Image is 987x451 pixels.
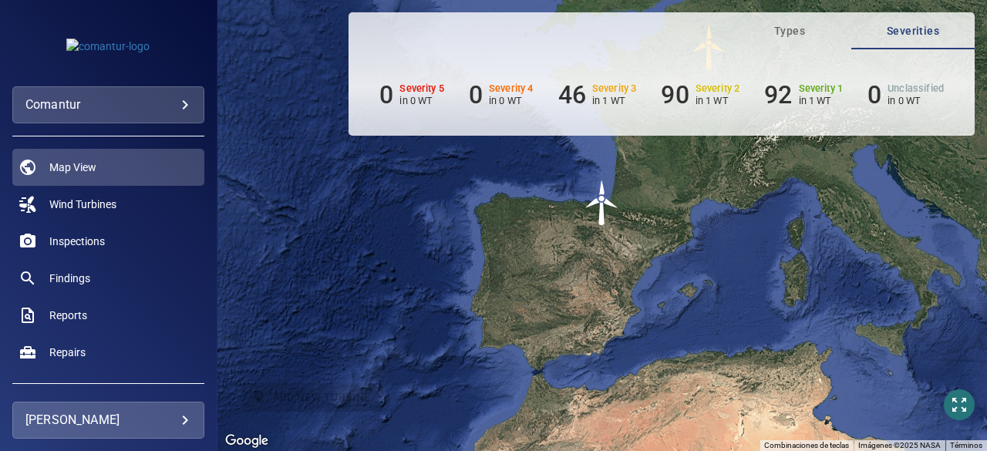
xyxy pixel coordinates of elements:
a: findings noActive [12,260,204,297]
h6: Severity 2 [696,83,740,94]
span: Repairs [49,345,86,360]
a: repairs noActive [12,334,204,371]
span: Inspections [49,234,105,249]
h6: 90 [661,80,689,109]
h6: 0 [469,80,483,109]
span: Reports [49,308,87,323]
h6: Severity 1 [799,83,844,94]
h6: 0 [867,80,881,109]
a: windturbines noActive [12,186,204,223]
h6: Unclassified [888,83,944,94]
img: windFarmIcon.svg [579,180,625,226]
li: Severity 3 [558,80,637,109]
p: in 1 WT [592,95,637,106]
span: Wind Turbines [49,197,116,212]
a: inspections noActive [12,223,204,260]
img: Google [221,431,272,451]
a: map active [12,149,204,186]
button: Combinaciones de teclas [764,440,849,451]
span: Findings [49,271,90,286]
h6: 92 [764,80,792,109]
h6: 0 [379,80,393,109]
a: Términos (se abre en una nueva pestaña) [950,441,982,449]
li: Severity 4 [469,80,534,109]
li: Severity 5 [379,80,444,109]
span: Imágenes ©2025 NASA [858,441,941,449]
p: in 1 WT [799,95,844,106]
img: comantur-logo [66,39,150,54]
li: Severity 1 [764,80,843,109]
span: Map View [49,160,96,175]
p: in 1 WT [696,95,740,106]
p: in 0 WT [489,95,534,106]
h6: Severity 4 [489,83,534,94]
p: in 0 WT [888,95,944,106]
h6: Severity 3 [592,83,637,94]
div: [PERSON_NAME] [25,408,191,432]
a: Abre esta zona en Google Maps (se abre en una nueva ventana) [221,431,272,451]
span: Types [737,22,842,41]
li: Severity Unclassified [867,80,944,109]
h6: 46 [558,80,586,109]
div: comantur [12,86,204,123]
p: in 0 WT [399,95,444,106]
a: reports noActive [12,297,204,334]
h6: Severity 5 [399,83,444,94]
span: Severities [861,22,965,41]
div: comantur [25,93,191,117]
gmp-advanced-marker: V52Test [579,180,625,226]
li: Severity 2 [661,80,739,109]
